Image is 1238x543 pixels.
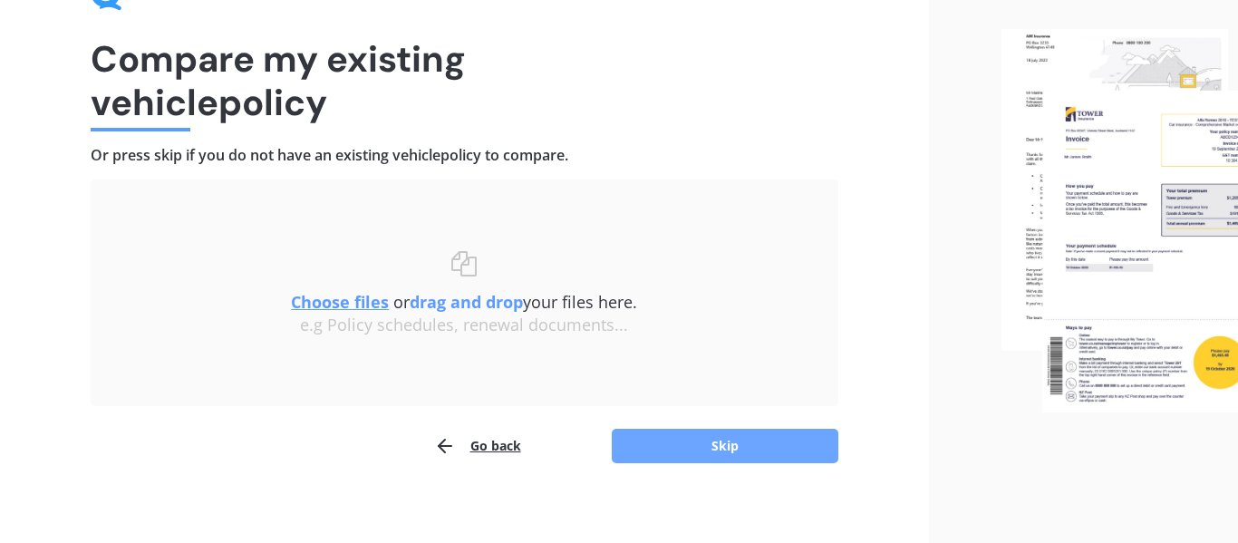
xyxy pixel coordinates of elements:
[291,291,389,313] u: Choose files
[91,146,838,165] h4: Or press skip if you do not have an existing vehicle policy to compare.
[91,37,838,124] h1: Compare my existing vehicle policy
[127,315,802,335] div: e.g Policy schedules, renewal documents...
[410,291,523,313] b: drag and drop
[612,429,838,463] button: Skip
[434,428,521,464] button: Go back
[291,291,637,313] span: or your files here.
